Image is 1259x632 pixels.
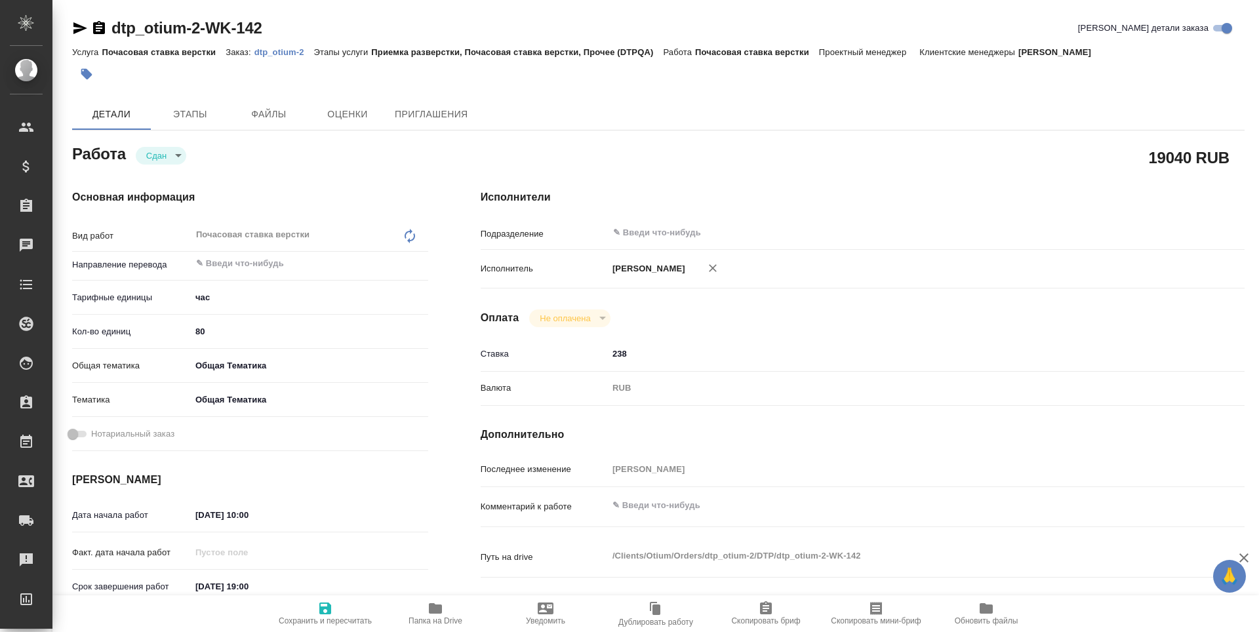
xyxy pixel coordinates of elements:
input: Пустое поле [608,460,1181,479]
p: Комментарий к работе [481,500,608,513]
h4: [PERSON_NAME] [72,472,428,488]
input: ✎ Введи что-нибудь [191,322,428,341]
input: ✎ Введи что-нибудь [195,256,380,271]
p: dtp_otium-2 [254,47,314,57]
div: час [191,286,428,309]
button: Скопировать ссылку [91,20,107,36]
span: Детали [80,106,143,123]
p: Услуга [72,47,102,57]
button: Не оплачена [536,313,594,324]
span: Сохранить и пересчитать [279,616,372,625]
button: Обновить файлы [931,595,1041,632]
span: Оценки [316,106,379,123]
p: Почасовая ставка верстки [695,47,819,57]
p: Работа [663,47,695,57]
p: Клиентские менеджеры [919,47,1018,57]
span: Приглашения [395,106,468,123]
span: Скопировать мини-бриф [831,616,921,625]
p: Этапы услуги [314,47,372,57]
span: Скопировать бриф [731,616,800,625]
p: [PERSON_NAME] [1018,47,1101,57]
p: Тематика [72,393,191,406]
span: 🙏 [1218,563,1241,590]
button: Сдан [142,150,170,161]
p: Проектный менеджер [819,47,909,57]
a: dtp_otium-2-WK-142 [111,19,262,37]
p: Последнее изменение [481,463,608,476]
button: Скопировать мини-бриф [821,595,931,632]
p: Срок завершения работ [72,580,191,593]
button: Удалить исполнителя [698,254,727,283]
button: Сохранить и пересчитать [270,595,380,632]
h2: 19040 RUB [1148,146,1229,168]
p: Почасовая ставка верстки [102,47,226,57]
span: Этапы [159,106,222,123]
span: Дублировать работу [618,618,693,627]
input: Пустое поле [191,543,306,562]
p: Приемка разверстки, Почасовая ставка верстки, Прочее (DTPQA) [371,47,663,57]
a: dtp_otium-2 [254,46,314,57]
span: Папка на Drive [409,616,462,625]
button: Дублировать работу [601,595,711,632]
div: Сдан [529,309,610,327]
div: Общая Тематика [191,389,428,411]
button: Скопировать ссылку для ЯМессенджера [72,20,88,36]
input: ✎ Введи что-нибудь [191,577,306,596]
p: Направление перевода [72,258,191,271]
p: Дата начала работ [72,509,191,522]
h4: Оплата [481,310,519,326]
div: Общая Тематика [191,355,428,377]
button: Уведомить [490,595,601,632]
p: Валюта [481,382,608,395]
button: Open [421,262,424,265]
p: Подразделение [481,227,608,241]
textarea: /Clients/Оtium/Orders/dtp_otium-2/DTP/dtp_otium-2-WK-142 [608,545,1181,567]
div: RUB [608,377,1181,399]
button: Папка на Drive [380,595,490,632]
input: ✎ Введи что-нибудь [608,344,1181,363]
div: Сдан [136,147,186,165]
h2: Работа [72,141,126,165]
button: Скопировать бриф [711,595,821,632]
p: Ставка [481,347,608,361]
p: Тарифные единицы [72,291,191,304]
input: ✎ Введи что-нибудь [191,505,306,524]
h4: Основная информация [72,189,428,205]
h4: Исполнители [481,189,1245,205]
span: Файлы [237,106,300,123]
p: Вид работ [72,229,191,243]
p: Факт. дата начала работ [72,546,191,559]
p: Заказ: [226,47,254,57]
span: Обновить файлы [955,616,1018,625]
span: Нотариальный заказ [91,427,174,441]
p: Путь на drive [481,551,608,564]
input: ✎ Введи что-нибудь [612,225,1133,241]
p: Общая тематика [72,359,191,372]
p: [PERSON_NAME] [608,262,685,275]
button: 🙏 [1213,560,1246,593]
span: [PERSON_NAME] детали заказа [1078,22,1209,35]
span: Уведомить [526,616,565,625]
button: Open [1174,231,1176,234]
p: Исполнитель [481,262,608,275]
p: Кол-во единиц [72,325,191,338]
button: Добавить тэг [72,60,101,89]
h4: Дополнительно [481,427,1245,443]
